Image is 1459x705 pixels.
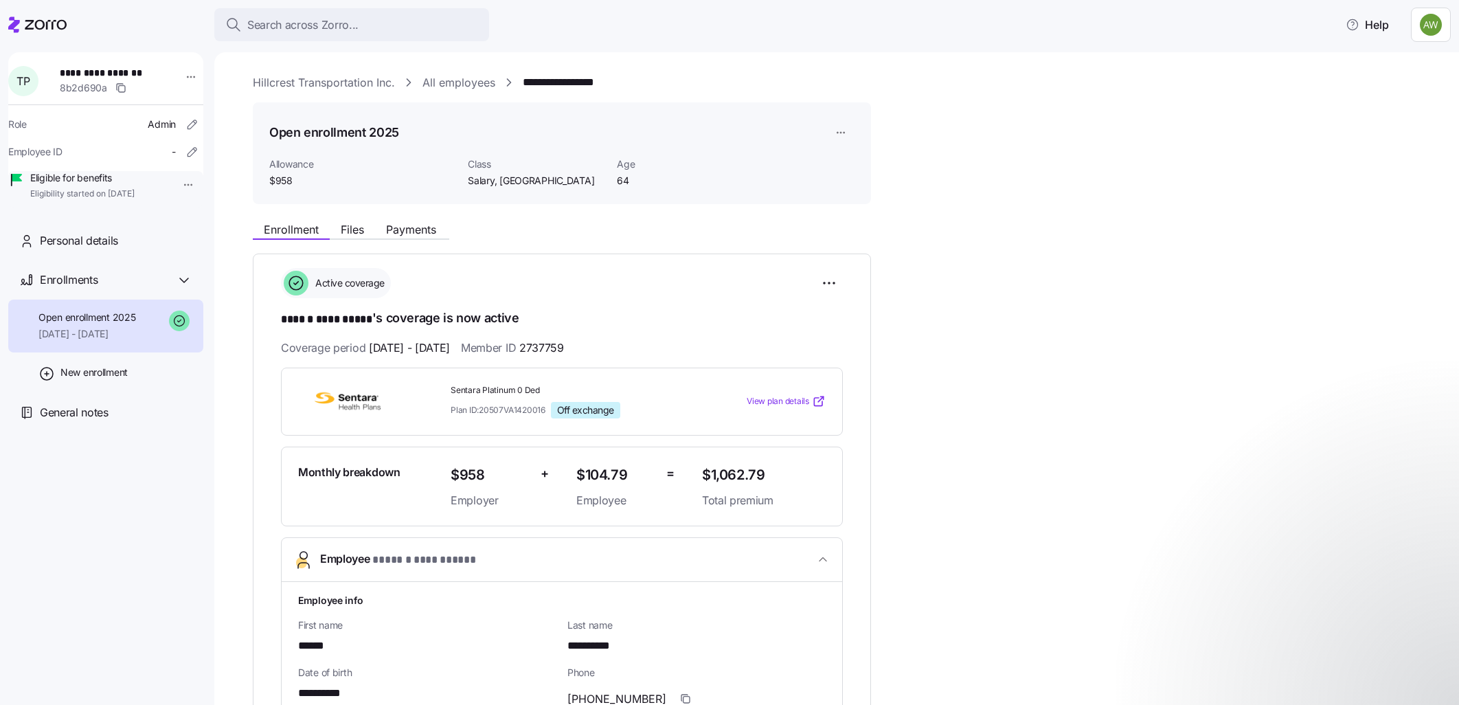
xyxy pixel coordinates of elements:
[40,271,98,289] span: Enrollments
[747,394,826,408] a: View plan details
[451,385,691,396] span: Sentara Platinum 0 Ded
[16,76,30,87] span: T P
[702,492,826,509] span: Total premium
[702,464,826,486] span: $1,062.79
[247,16,359,34] span: Search across Zorro...
[451,464,530,486] span: $958
[264,224,319,235] span: Enrollment
[461,339,564,357] span: Member ID
[320,550,475,569] span: Employee
[557,404,614,416] span: Off exchange
[38,311,135,324] span: Open enrollment 2025
[617,157,755,171] span: Age
[341,224,364,235] span: Files
[386,224,436,235] span: Payments
[30,188,135,200] span: Eligibility started on [DATE]
[567,618,826,632] span: Last name
[8,117,27,131] span: Role
[60,81,107,95] span: 8b2d690a
[468,174,606,188] span: Salary, [GEOGRAPHIC_DATA]
[567,666,826,680] span: Phone
[451,404,545,416] span: Plan ID: 20507VA1420016
[148,117,176,131] span: Admin
[281,339,450,357] span: Coverage period
[541,464,549,484] span: +
[269,157,457,171] span: Allowance
[617,174,755,188] span: 64
[1346,16,1389,33] span: Help
[1170,581,1445,698] iframe: Intercom notifications message
[38,327,135,341] span: [DATE] - [DATE]
[214,8,489,41] button: Search across Zorro...
[298,618,556,632] span: First name
[468,157,606,171] span: Class
[666,464,675,484] span: =
[40,232,118,249] span: Personal details
[1335,11,1400,38] button: Help
[298,464,400,481] span: Monthly breakdown
[269,124,399,141] h1: Open enrollment 2025
[1420,14,1442,36] img: 187a7125535df60c6aafd4bbd4ff0edb
[451,492,530,509] span: Employer
[172,145,176,159] span: -
[576,492,655,509] span: Employee
[40,404,109,421] span: General notes
[253,74,395,91] a: Hillcrest Transportation Inc.
[519,339,564,357] span: 2737759
[576,464,655,486] span: $104.79
[269,174,457,188] span: $958
[311,276,385,290] span: Active coverage
[281,309,843,328] h1: 's coverage is now active
[298,593,826,607] h1: Employee info
[369,339,450,357] span: [DATE] - [DATE]
[60,366,128,379] span: New enrollment
[298,385,397,417] img: Sentara Health Plans
[298,666,556,680] span: Date of birth
[8,145,63,159] span: Employee ID
[747,395,809,408] span: View plan details
[422,74,495,91] a: All employees
[30,171,135,185] span: Eligible for benefits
